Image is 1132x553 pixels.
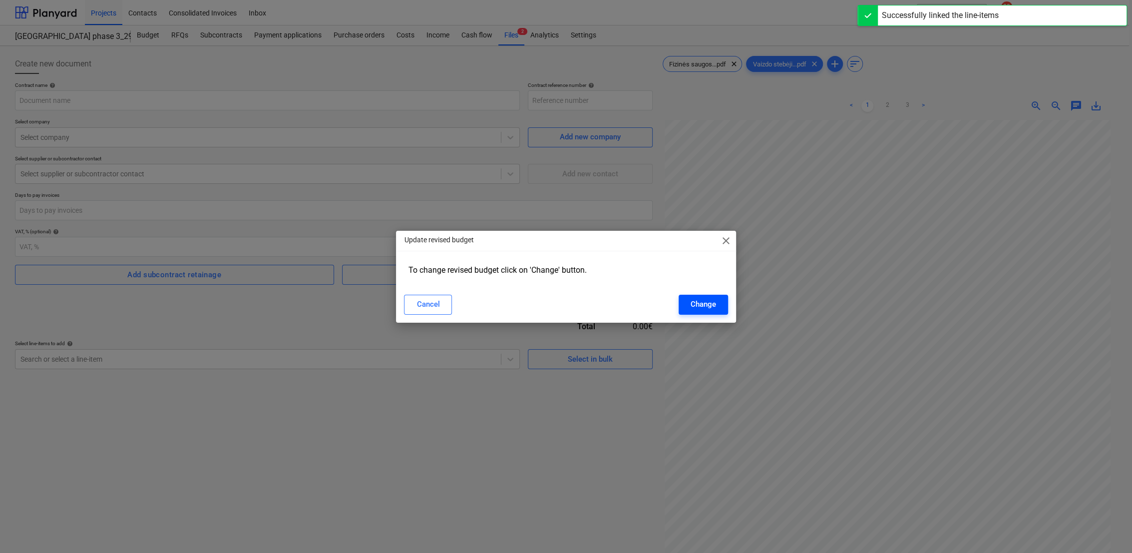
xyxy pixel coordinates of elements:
[691,298,716,311] div: Change
[416,298,439,311] div: Cancel
[1082,505,1132,553] iframe: Chat Widget
[404,235,473,245] p: Update revised budget
[404,295,452,315] button: Cancel
[404,261,728,279] div: To change revised budget click on 'Change' button.
[882,9,999,21] div: Successfully linked the line-items
[720,235,732,247] span: close
[679,295,728,315] button: Change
